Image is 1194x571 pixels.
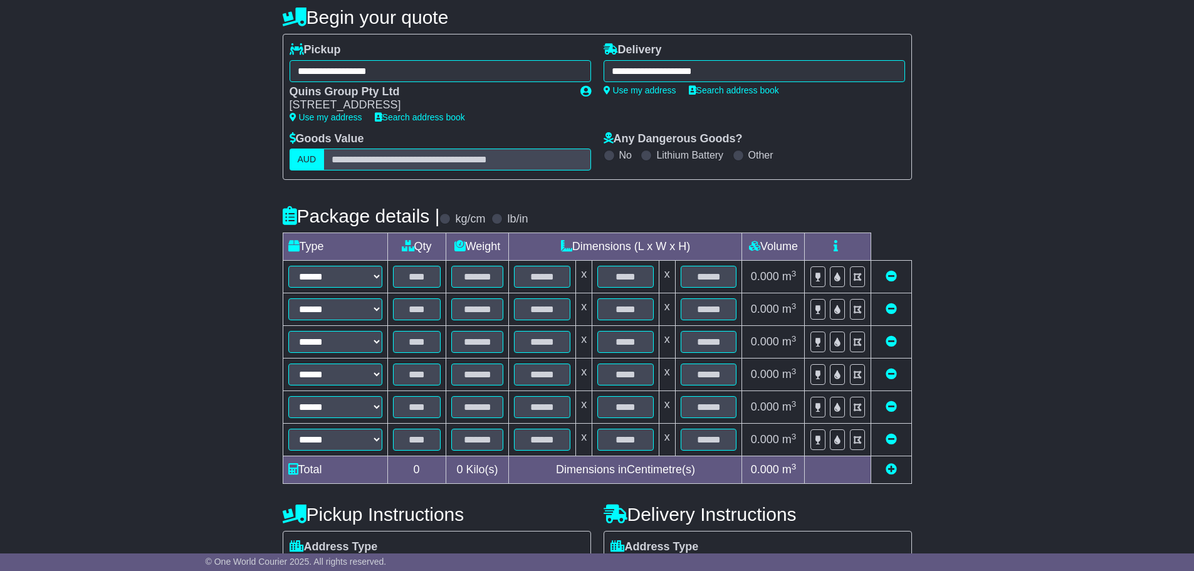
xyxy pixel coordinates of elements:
span: 0.000 [751,335,779,348]
td: 0 [387,456,446,484]
td: x [659,293,675,326]
a: Remove this item [886,433,897,446]
label: kg/cm [455,212,485,226]
span: 0.000 [751,463,779,476]
td: Kilo(s) [446,456,509,484]
h4: Delivery Instructions [604,504,912,525]
label: No [619,149,632,161]
a: Add new item [886,463,897,476]
sup: 3 [792,462,797,471]
a: Remove this item [886,368,897,380]
td: x [576,293,592,326]
span: 0.000 [751,433,779,446]
label: lb/in [507,212,528,226]
td: Dimensions (L x W x H) [509,233,742,261]
span: m [782,270,797,283]
td: x [659,359,675,391]
sup: 3 [792,269,797,278]
label: AUD [290,149,325,170]
span: m [782,433,797,446]
td: x [659,391,675,424]
td: Dimensions in Centimetre(s) [509,456,742,484]
sup: 3 [792,399,797,409]
td: x [576,261,592,293]
a: Search address book [375,112,465,122]
h4: Package details | [283,206,440,226]
td: Qty [387,233,446,261]
td: x [659,424,675,456]
sup: 3 [792,432,797,441]
span: © One World Courier 2025. All rights reserved. [206,557,387,567]
span: 0 [456,463,463,476]
sup: 3 [792,301,797,311]
td: Weight [446,233,509,261]
td: x [659,261,675,293]
label: Goods Value [290,132,364,146]
span: m [782,401,797,413]
a: Remove this item [886,270,897,283]
a: Use my address [290,112,362,122]
sup: 3 [792,334,797,343]
span: m [782,368,797,380]
span: 0.000 [751,401,779,413]
a: Search address book [689,85,779,95]
td: Total [283,456,387,484]
sup: 3 [792,367,797,376]
h4: Pickup Instructions [283,504,591,525]
span: m [782,303,797,315]
h4: Begin your quote [283,7,912,28]
td: Volume [742,233,805,261]
td: x [659,326,675,359]
label: Lithium Battery [656,149,723,161]
a: Remove this item [886,303,897,315]
div: Quins Group Pty Ltd [290,85,568,99]
td: x [576,359,592,391]
span: 0.000 [751,303,779,315]
label: Other [748,149,773,161]
div: [STREET_ADDRESS] [290,98,568,112]
label: Address Type [610,540,699,554]
td: x [576,326,592,359]
a: Use my address [604,85,676,95]
span: 0.000 [751,270,779,283]
span: m [782,335,797,348]
a: Remove this item [886,335,897,348]
span: 0.000 [751,368,779,380]
a: Remove this item [886,401,897,413]
td: x [576,391,592,424]
label: Delivery [604,43,662,57]
label: Pickup [290,43,341,57]
label: Address Type [290,540,378,554]
td: x [576,424,592,456]
label: Any Dangerous Goods? [604,132,743,146]
span: m [782,463,797,476]
td: Type [283,233,387,261]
